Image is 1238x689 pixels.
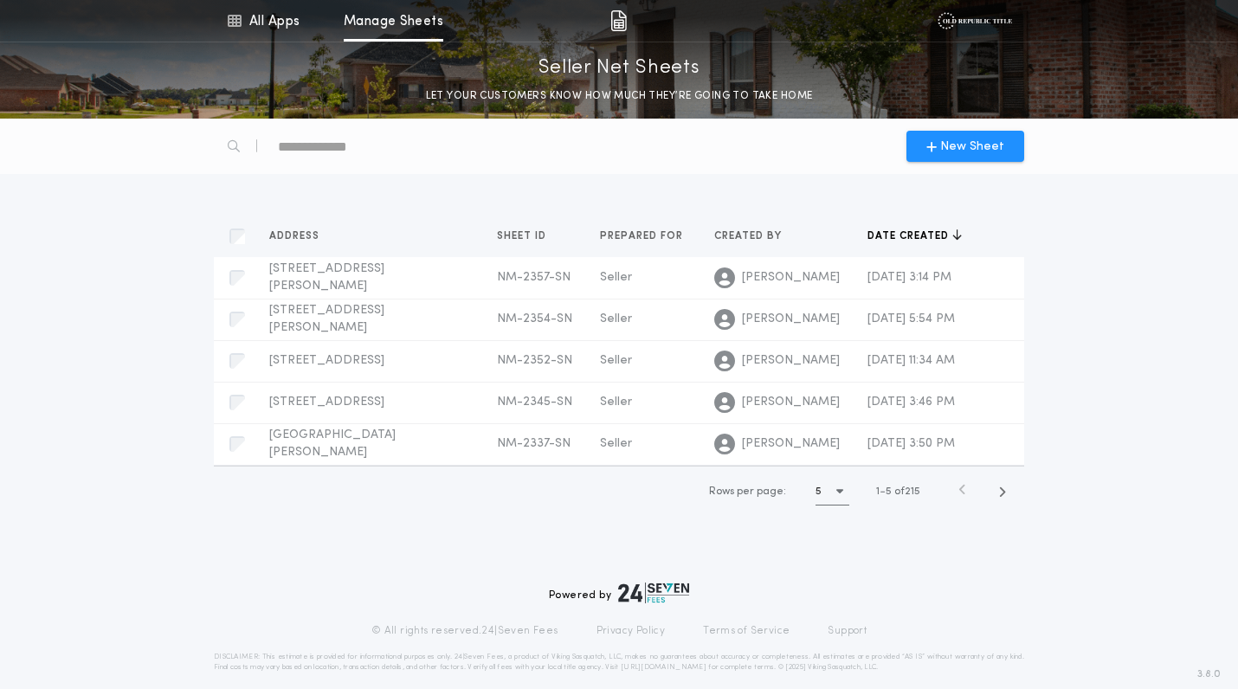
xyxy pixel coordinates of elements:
[816,478,849,505] button: 5
[497,228,559,245] button: Sheet ID
[600,354,632,367] span: Seller
[828,624,867,638] a: Support
[269,304,384,334] span: [STREET_ADDRESS][PERSON_NAME]
[938,12,1011,29] img: vs-icon
[426,87,813,105] p: LET YOUR CUSTOMERS KNOW HOW MUCH THEY’RE GOING TO TAKE HOME
[894,484,920,499] span: of 215
[714,228,795,245] button: Created by
[497,312,572,325] span: NM-2354-SN
[742,311,840,328] span: [PERSON_NAME]
[596,624,666,638] a: Privacy Policy
[742,435,840,453] span: [PERSON_NAME]
[867,271,951,284] span: [DATE] 3:14 PM
[600,312,632,325] span: Seller
[610,10,627,31] img: img
[618,583,689,603] img: logo
[742,352,840,370] span: [PERSON_NAME]
[538,55,700,82] p: Seller Net Sheets
[269,229,323,243] span: Address
[497,354,572,367] span: NM-2352-SN
[867,354,955,367] span: [DATE] 11:34 AM
[497,271,571,284] span: NM-2357-SN
[876,486,880,497] span: 1
[886,486,892,497] span: 5
[867,396,955,409] span: [DATE] 3:46 PM
[867,228,962,245] button: Date created
[269,396,384,409] span: [STREET_ADDRESS]
[867,229,952,243] span: Date created
[742,269,840,287] span: [PERSON_NAME]
[703,624,790,638] a: Terms of Service
[600,437,632,450] span: Seller
[497,396,572,409] span: NM-2345-SN
[709,486,786,497] span: Rows per page:
[742,394,840,411] span: [PERSON_NAME]
[867,312,955,325] span: [DATE] 5:54 PM
[867,437,955,450] span: [DATE] 3:50 PM
[621,664,706,671] a: [URL][DOMAIN_NAME]
[269,228,332,245] button: Address
[600,396,632,409] span: Seller
[600,271,632,284] span: Seller
[497,437,571,450] span: NM-2337-SN
[906,131,1024,162] button: New Sheet
[600,229,687,243] span: Prepared for
[714,229,785,243] span: Created by
[269,428,396,459] span: [GEOGRAPHIC_DATA][PERSON_NAME]
[816,483,822,500] h1: 5
[269,262,384,293] span: [STREET_ADDRESS][PERSON_NAME]
[1197,666,1221,682] span: 3.8.0
[269,354,384,367] span: [STREET_ADDRESS]
[940,138,1004,156] span: New Sheet
[497,229,550,243] span: Sheet ID
[549,583,689,603] div: Powered by
[371,624,558,638] p: © All rights reserved. 24|Seven Fees
[214,652,1024,673] p: DISCLAIMER: This estimate is provided for informational purposes only. 24|Seven Fees, a product o...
